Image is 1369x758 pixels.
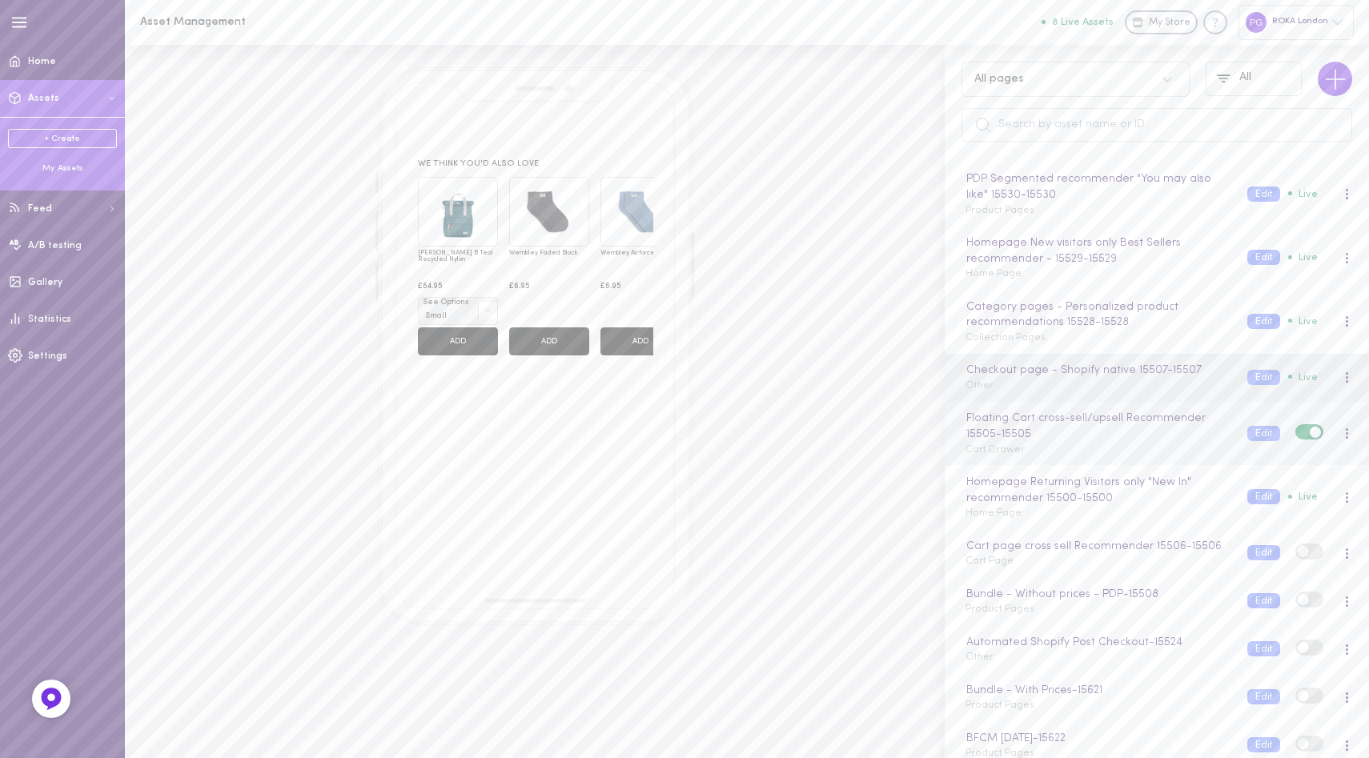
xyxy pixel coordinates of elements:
button: ADD [600,327,680,355]
div: Bundle - With Prices - 15621 [963,682,1232,700]
button: Edit [1247,489,1280,504]
div: Homepage Returning Visitors only "New In" recommender 15500 - 15500 [963,474,1232,507]
span: Other [966,652,994,662]
span: Live [1288,189,1318,199]
span: Feed [28,204,52,214]
p: [PERSON_NAME] B Teal Recycled Nylon [418,250,498,263]
button: Edit [1247,545,1280,560]
span: Live [1288,316,1318,327]
p: WE THINK YOU'D ALSO LOVE [418,160,653,169]
span: Statistics [28,315,71,324]
button: Edit [1247,689,1280,704]
input: Search by asset name or ID [962,108,1352,142]
a: 8 Live Assets [1042,17,1125,28]
button: Edit [1247,426,1280,441]
span: £64.95 [418,283,442,291]
button: Edit [1247,186,1280,202]
h1: Asset Management [140,16,404,28]
label: See Options [424,299,468,307]
div: BFCM [DATE] - 15622 [963,730,1232,748]
span: Cart Page [966,556,1014,566]
p: Wembley Faded Black [509,250,589,256]
div: Automated Shopify Post Checkout - 15524 [963,634,1232,652]
span: Live [1288,491,1318,502]
span: £6.95 [600,283,620,291]
span: Live [1288,252,1318,263]
span: Gallery [28,278,62,287]
span: Settings [28,351,67,361]
button: All [1206,62,1302,96]
button: ADD [418,327,498,355]
div: Homepage New visitors only Best Sellers recommender - 15529 - 15529 [963,235,1232,267]
div: Knowledge center [1203,10,1227,34]
div: Checkout page - Shopify native 15507 - 15507 [963,362,1232,379]
button: Edit [1247,370,1280,385]
div: Category pages - Personalized product recommendations 15528 - 15528 [963,299,1232,331]
span: Product Pages [966,206,1034,215]
a: + Create [8,129,117,148]
span: Home [28,57,56,66]
div: Floating Cart cross-sell/upsell Recommender 15505 - 15505 [963,410,1232,443]
a: My Store [1125,10,1198,34]
button: Edit [1247,314,1280,329]
div: Bundle - Without prices - PDP - 15508 [963,586,1232,604]
span: Collection Pages [966,333,1046,343]
span: Product Pages [966,700,1034,710]
button: Edit [1247,737,1280,752]
div: ROKA London [1239,5,1354,39]
span: A/B testing [28,241,82,251]
span: Home Page [966,269,1022,279]
div: Cart page cross sell Recommender 15506 - 15506 [963,538,1232,555]
button: ADD [509,327,589,355]
span: My Store [1149,16,1190,30]
span: Product Pages [966,748,1034,758]
span: Live [1288,372,1318,383]
button: Edit [1247,593,1280,608]
span: Assets [28,94,59,103]
div: PDP Segmented recommender "You may also like" 15530 - 15530 [963,170,1232,203]
div: All pages [974,74,1024,85]
span: £6.95 [509,283,529,291]
span: Other [966,381,994,391]
img: Feedback Button [39,687,63,711]
p: Wembley Airforce [600,250,680,256]
button: Edit [1247,250,1280,265]
span: Product Pages [966,604,1034,614]
span: Home Page [966,508,1022,518]
span: Cart Drawer [966,445,1025,455]
div: My Assets [8,162,117,174]
button: Edit [1247,641,1280,656]
button: 8 Live Assets [1042,17,1114,27]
